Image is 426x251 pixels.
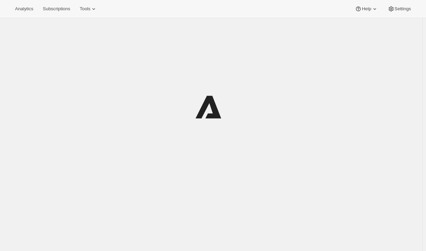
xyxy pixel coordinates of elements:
button: Tools [76,4,101,14]
button: Settings [384,4,415,14]
span: Analytics [15,6,33,12]
span: Settings [395,6,411,12]
button: Analytics [11,4,37,14]
span: Help [362,6,371,12]
span: Subscriptions [43,6,70,12]
button: Subscriptions [39,4,74,14]
span: Tools [80,6,90,12]
button: Help [351,4,382,14]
